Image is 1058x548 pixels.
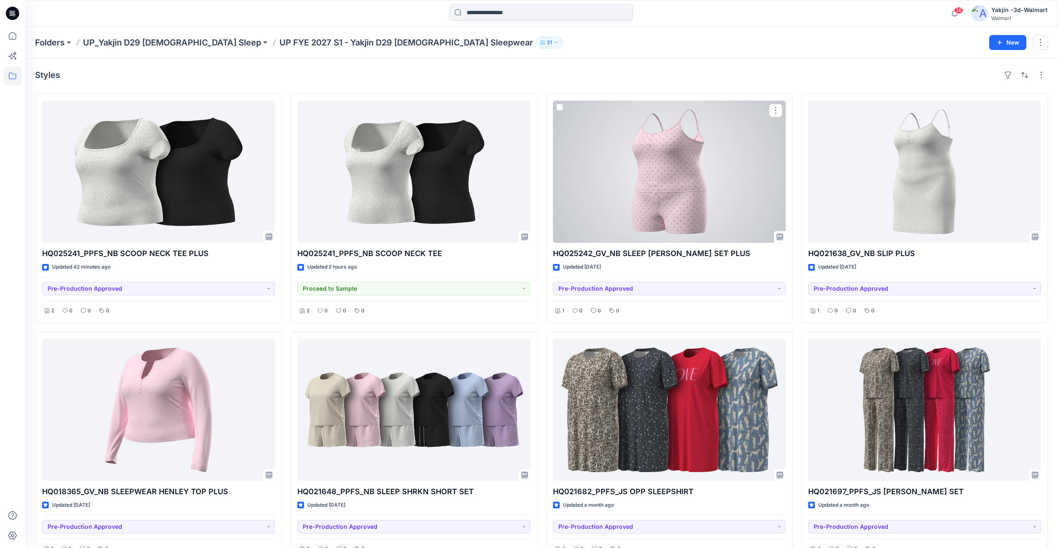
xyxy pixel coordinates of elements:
[563,501,614,510] p: Updated a month ago
[971,5,988,22] img: avatar
[808,486,1041,498] p: HQ021697_PPFS_JS [PERSON_NAME] SET
[553,339,786,481] a: HQ021682_PPFS_JS OPP SLEEPSHIRT
[297,101,530,243] a: HQ025241_PPFS_NB SCOOP NECK TEE
[42,339,275,481] a: HQ018365_GV_NB SLEEPWEAR HENLEY TOP PLUS
[343,307,346,315] p: 0
[106,307,109,315] p: 0
[553,486,786,498] p: HQ021682_PPFS_JS OPP SLEEPSHIRT
[991,15,1048,21] div: Walmart
[35,70,60,80] h4: Styles
[553,248,786,259] p: HQ025242_GV_NB SLEEP [PERSON_NAME] SET PLUS
[52,263,111,271] p: Updated 42 minutes ago
[88,307,91,315] p: 0
[616,307,619,315] p: 0
[297,339,530,481] a: HQ021648_PPFS_NB SLEEP SHRKN SHORT SET
[35,37,65,48] a: Folders
[817,307,819,315] p: 1
[361,307,364,315] p: 0
[69,307,73,315] p: 0
[297,486,530,498] p: HQ021648_PPFS_NB SLEEP SHRKN SHORT SET
[42,101,275,243] a: HQ025241_PPFS_NB SCOOP NECK TEE PLUS
[307,307,309,315] p: 2
[579,307,583,315] p: 0
[83,37,261,48] a: UP_Yakjin D29 [DEMOGRAPHIC_DATA] Sleep
[324,307,328,315] p: 0
[553,101,786,243] a: HQ025242_GV_NB SLEEP CAMI BOXER SET PLUS
[307,501,345,510] p: Updated [DATE]
[954,7,963,14] span: 26
[42,486,275,498] p: HQ018365_GV_NB SLEEPWEAR HENLEY TOP PLUS
[818,501,869,510] p: Updated a month ago
[563,263,601,271] p: Updated [DATE]
[818,263,856,271] p: Updated [DATE]
[853,307,856,315] p: 0
[297,248,530,259] p: HQ025241_PPFS_NB SCOOP NECK TEE
[42,248,275,259] p: HQ025241_PPFS_NB SCOOP NECK TEE PLUS
[871,307,875,315] p: 0
[808,101,1041,243] a: HQ021638_GV_NB SLIP PLUS
[808,339,1041,481] a: HQ021697_PPFS_JS OPP PJ SET
[834,307,838,315] p: 0
[536,37,563,48] button: 31
[598,307,601,315] p: 0
[808,248,1041,259] p: HQ021638_GV_NB SLIP PLUS
[52,501,90,510] p: Updated [DATE]
[562,307,564,315] p: 1
[279,37,533,48] p: UP FYE 2027 S1 - Yakjin D29 [DEMOGRAPHIC_DATA] Sleepwear
[989,35,1026,50] button: New
[307,263,357,271] p: Updated 2 hours ago
[51,307,54,315] p: 2
[991,5,1048,15] div: Yakjin -3d-Walmart
[547,38,552,47] p: 31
